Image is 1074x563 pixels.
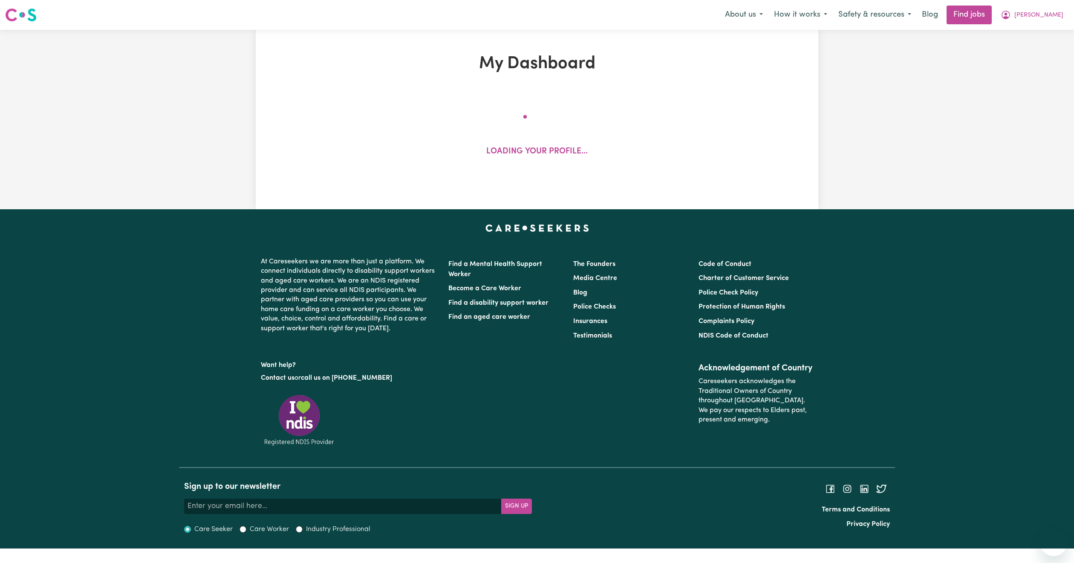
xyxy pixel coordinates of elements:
h1: My Dashboard [355,54,719,74]
iframe: Button to launch messaging window, conversation in progress [1040,529,1067,556]
img: Careseekers logo [5,7,37,23]
button: How it works [768,6,833,24]
a: Charter of Customer Service [699,275,789,282]
a: Terms and Conditions [822,506,890,513]
a: Follow Careseekers on Instagram [842,485,852,492]
a: Testimonials [573,332,612,339]
p: At Careseekers we are more than just a platform. We connect individuals directly to disability su... [261,254,438,337]
a: Find an aged care worker [448,314,530,320]
a: Find a Mental Health Support Worker [448,261,542,278]
img: Registered NDIS provider [261,393,338,447]
p: or [261,370,438,386]
span: [PERSON_NAME] [1014,11,1063,20]
button: My Account [995,6,1069,24]
a: Blog [917,6,943,24]
a: Privacy Policy [846,521,890,528]
a: Police Checks [573,303,616,310]
a: NDIS Code of Conduct [699,332,768,339]
a: Police Check Policy [699,289,758,296]
a: The Founders [573,261,615,268]
button: About us [719,6,768,24]
a: Become a Care Worker [448,285,521,292]
a: call us on [PHONE_NUMBER] [301,375,392,381]
a: Follow Careseekers on Facebook [825,485,835,492]
label: Care Worker [250,524,289,534]
a: Follow Careseekers on Twitter [876,485,886,492]
h2: Sign up to our newsletter [184,482,532,492]
h2: Acknowledgement of Country [699,363,813,373]
label: Care Seeker [194,524,233,534]
a: Blog [573,289,587,296]
label: Industry Professional [306,524,370,534]
a: Find a disability support worker [448,300,549,306]
a: Insurances [573,318,607,325]
a: Careseekers home page [485,225,589,231]
p: Careseekers acknowledges the Traditional Owners of Country throughout [GEOGRAPHIC_DATA]. We pay o... [699,373,813,428]
a: Complaints Policy [699,318,754,325]
button: Subscribe [501,499,532,514]
input: Enter your email here... [184,499,502,514]
p: Want help? [261,357,438,370]
a: Code of Conduct [699,261,751,268]
a: Contact us [261,375,294,381]
p: Loading your profile... [486,146,588,158]
a: Protection of Human Rights [699,303,785,310]
a: Careseekers logo [5,5,37,25]
a: Follow Careseekers on LinkedIn [859,485,869,492]
a: Media Centre [573,275,617,282]
button: Safety & resources [833,6,917,24]
a: Find jobs [947,6,992,24]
